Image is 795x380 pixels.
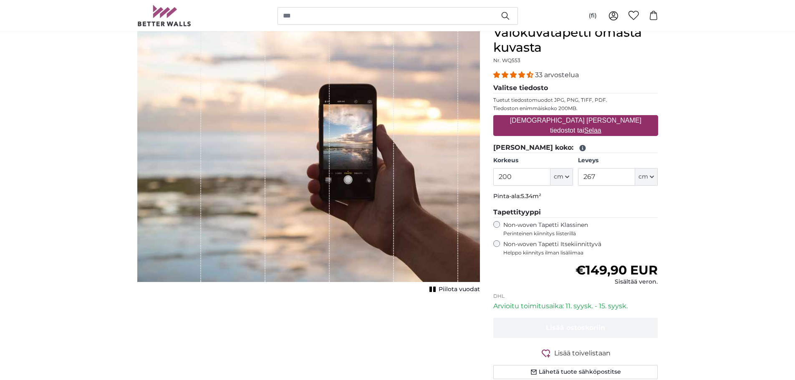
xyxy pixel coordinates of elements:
[503,240,658,256] label: Non-woven Tapetti Itsekiinnittyvä
[493,365,658,379] button: Lähetä tuote sähköpostitse
[493,348,658,358] button: Lisää toivelistaan
[503,249,658,256] span: Helppo kiinnitys ilman lisäliimaa
[582,8,603,23] button: (fi)
[493,301,658,311] p: Arvioitu toimitusaika: 11. syysk. - 15. syysk.
[493,83,658,93] legend: Valitse tiedosto
[503,230,658,237] span: Perinteinen kiinnitys liisterillä
[521,192,541,200] span: 5.34m²
[493,318,658,338] button: Lisää ostoskoriin
[635,168,658,186] button: cm
[493,143,658,153] legend: [PERSON_NAME] koko:
[493,25,658,55] h1: Valokuvatapetti omasta kuvasta
[493,112,658,139] label: [DEMOGRAPHIC_DATA] [PERSON_NAME] tiedostot tai
[493,71,535,79] span: 4.33 stars
[503,221,658,237] label: Non-woven Tapetti Klassinen
[493,97,658,103] p: Tuetut tiedostomuodot JPG, PNG, TIFF, PDF.
[493,156,573,165] label: Korkeus
[493,207,658,218] legend: Tapettityyppi
[575,262,658,278] span: €149,90 EUR
[427,284,480,295] button: Piilota vuodat
[493,57,520,63] span: Nr. WQ553
[546,324,605,332] span: Lisää ostoskoriin
[550,168,573,186] button: cm
[137,25,480,295] div: 1 of 1
[535,71,579,79] span: 33 arvostelua
[137,5,192,26] img: Betterwalls
[575,278,658,286] div: Sisältää veron.
[639,173,648,181] span: cm
[493,293,658,299] p: DHL
[578,156,658,165] label: Leveys
[554,348,611,358] span: Lisää toivelistaan
[439,285,480,294] span: Piilota vuodat
[493,105,658,112] p: Tiedoston enimmäiskoko 200MB.
[554,173,563,181] span: cm
[493,192,658,201] p: Pinta-ala:
[584,127,601,134] u: Selaa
